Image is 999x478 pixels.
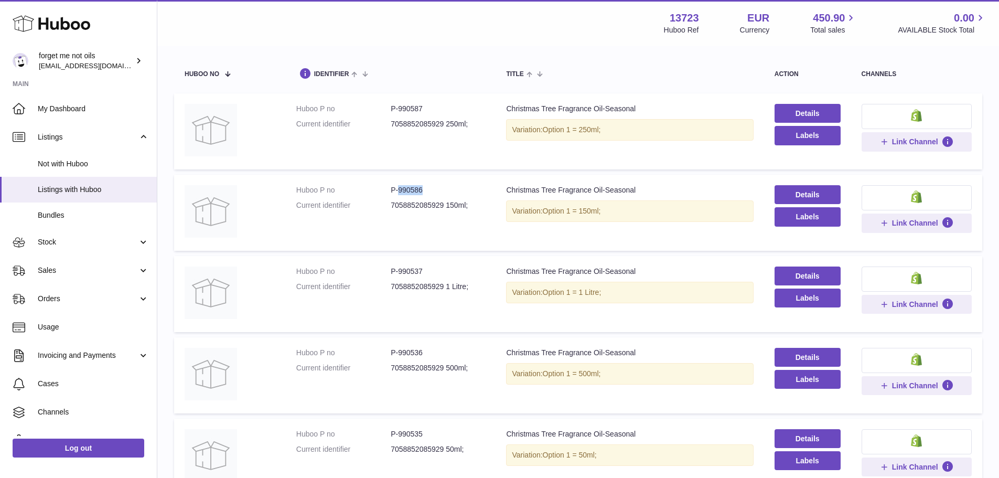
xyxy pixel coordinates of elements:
span: Settings [38,435,149,445]
div: Variation: [506,444,753,466]
div: action [775,71,841,78]
img: internalAdmin-13723@internal.huboo.com [13,53,28,69]
button: Link Channel [862,458,972,476]
dt: Huboo P no [296,429,391,439]
span: Link Channel [892,381,938,390]
span: Option 1 = 1 Litre; [543,288,601,296]
div: channels [862,71,972,78]
button: Link Channel [862,132,972,151]
span: Option 1 = 150ml; [543,207,601,215]
span: Link Channel [892,137,938,146]
dd: P-990586 [391,185,485,195]
dt: Current identifier [296,119,391,129]
span: Huboo no [185,71,219,78]
span: 0.00 [954,11,974,25]
span: Not with Huboo [38,159,149,169]
span: Listings [38,132,138,142]
dt: Current identifier [296,444,391,454]
img: Christmas Tree Fragrance Oil-Seasonal [185,104,237,156]
span: Invoicing and Payments [38,350,138,360]
dt: Huboo P no [296,104,391,114]
button: Link Channel [862,214,972,232]
div: Christmas Tree Fragrance Oil-Seasonal [506,267,753,277]
span: Link Channel [892,462,938,472]
a: 450.90 Total sales [810,11,857,35]
div: Christmas Tree Fragrance Oil-Seasonal [506,429,753,439]
span: Option 1 = 50ml; [543,451,597,459]
dt: Huboo P no [296,185,391,195]
span: Link Channel [892,300,938,309]
span: Sales [38,265,138,275]
button: Link Channel [862,376,972,395]
div: Currency [740,25,770,35]
span: Bundles [38,210,149,220]
img: shopify-small.png [911,272,922,284]
span: Orders [38,294,138,304]
span: title [506,71,523,78]
span: Option 1 = 500ml; [543,369,601,378]
a: Details [775,429,841,448]
img: Christmas Tree Fragrance Oil-Seasonal [185,267,237,319]
span: Total sales [810,25,857,35]
span: [EMAIL_ADDRESS][DOMAIN_NAME] [39,61,154,70]
div: Christmas Tree Fragrance Oil-Seasonal [506,104,753,114]
img: shopify-small.png [911,353,922,366]
dd: P-990537 [391,267,485,277]
a: Log out [13,439,144,458]
dt: Current identifier [296,282,391,292]
a: Details [775,267,841,285]
span: 450.90 [813,11,845,25]
span: identifier [314,71,349,78]
img: Christmas Tree Fragrance Oil-Seasonal [185,185,237,238]
a: 0.00 AVAILABLE Stock Total [898,11,986,35]
a: Details [775,104,841,123]
dd: 7058852085929 50ml; [391,444,485,454]
dd: P-990535 [391,429,485,439]
span: Stock [38,237,138,247]
img: shopify-small.png [911,109,922,122]
button: Labels [775,207,841,226]
dt: Huboo P no [296,267,391,277]
a: Details [775,348,841,367]
button: Labels [775,451,841,470]
img: Christmas Tree Fragrance Oil-Seasonal [185,348,237,400]
button: Labels [775,370,841,389]
span: My Dashboard [38,104,149,114]
a: Details [775,185,841,204]
span: AVAILABLE Stock Total [898,25,986,35]
button: Labels [775,289,841,307]
img: shopify-small.png [911,190,922,203]
dd: P-990536 [391,348,485,358]
button: Labels [775,126,841,145]
div: forget me not oils [39,51,133,71]
span: Option 1 = 250ml; [543,125,601,134]
div: Christmas Tree Fragrance Oil-Seasonal [506,185,753,195]
dt: Current identifier [296,200,391,210]
dd: 7058852085929 500ml; [391,363,485,373]
strong: 13723 [670,11,699,25]
span: Channels [38,407,149,417]
div: Variation: [506,200,753,222]
div: Variation: [506,282,753,303]
img: shopify-small.png [911,434,922,447]
dt: Current identifier [296,363,391,373]
strong: EUR [747,11,769,25]
dd: 7058852085929 250ml; [391,119,485,129]
dt: Huboo P no [296,348,391,358]
span: Listings with Huboo [38,185,149,195]
span: Cases [38,379,149,389]
dd: P-990587 [391,104,485,114]
span: Usage [38,322,149,332]
button: Link Channel [862,295,972,314]
div: Variation: [506,363,753,385]
span: Link Channel [892,218,938,228]
dd: 7058852085929 150ml; [391,200,485,210]
dd: 7058852085929 1 Litre; [391,282,485,292]
div: Huboo Ref [664,25,699,35]
div: Variation: [506,119,753,141]
div: Christmas Tree Fragrance Oil-Seasonal [506,348,753,358]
